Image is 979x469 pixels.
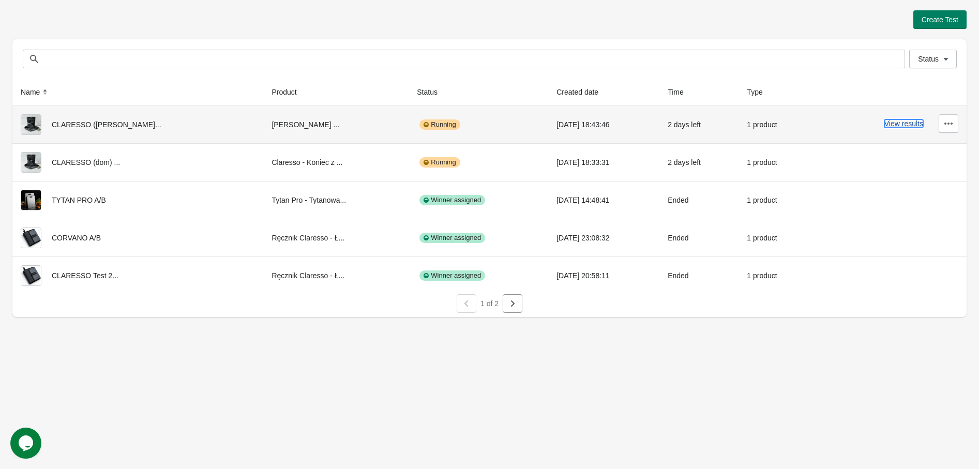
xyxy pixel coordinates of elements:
iframe: chat widget [10,428,43,459]
div: Ręcznik Claresso - Ł... [272,265,400,286]
div: Running [419,157,460,168]
span: CLARESSO Test 2... [52,271,118,280]
div: [DATE] 18:33:31 [556,152,651,173]
button: Time [664,83,698,101]
button: Status [413,83,452,101]
div: 2 days left [668,114,730,135]
div: Claresso - Koniec z ... [272,152,400,173]
button: Name [17,83,54,101]
div: Winner assigned [419,270,485,281]
span: 1 of 2 [480,299,499,308]
span: Status [918,55,939,63]
span: CLARESSO (dom) ... [52,158,120,167]
div: Tytan Pro - Tytanowa... [272,190,400,210]
div: Ended [668,190,730,210]
div: [PERSON_NAME] ... [272,114,400,135]
div: 1 product [747,114,805,135]
div: [DATE] 23:08:32 [556,228,651,248]
div: 2 days left [668,152,730,173]
div: Winner assigned [419,195,485,205]
div: 1 product [747,228,805,248]
div: Ended [668,228,730,248]
div: 1 product [747,152,805,173]
span: CORVANO A/B [52,234,101,242]
button: View results [884,119,923,128]
button: Status [909,50,957,68]
div: Ręcznik Claresso - Ł... [272,228,400,248]
span: TYTAN PRO A/B [52,196,106,204]
button: Type [743,83,777,101]
div: 1 product [747,265,805,286]
div: [DATE] 20:58:11 [556,265,651,286]
div: [DATE] 14:48:41 [556,190,651,210]
span: CLARESSO ([PERSON_NAME]... [52,120,161,129]
span: Create Test [922,16,958,24]
div: [DATE] 18:43:46 [556,114,651,135]
div: 1 product [747,190,805,210]
div: Winner assigned [419,233,485,243]
div: Ended [668,265,730,286]
button: Created date [552,83,613,101]
div: Running [419,119,460,130]
button: Product [267,83,311,101]
button: Create Test [913,10,967,29]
